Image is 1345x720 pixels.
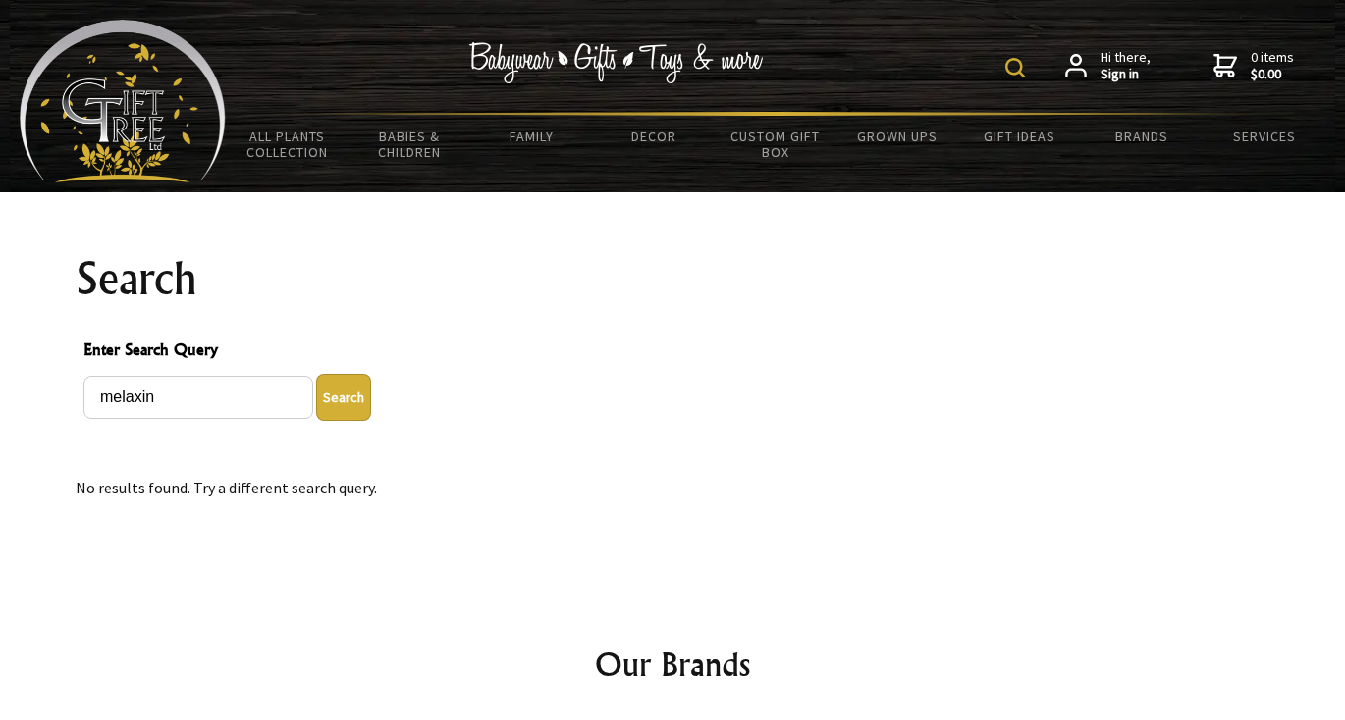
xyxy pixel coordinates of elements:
strong: Sign in [1101,66,1151,83]
a: Services [1204,116,1325,157]
a: Babies & Children [348,116,469,173]
h1: Search [76,255,1269,302]
input: Enter Search Query [83,376,313,419]
a: Brands [1081,116,1203,157]
a: Grown Ups [836,116,958,157]
span: Enter Search Query [83,337,1262,366]
a: 0 items$0.00 [1213,49,1294,83]
a: Custom Gift Box [715,116,836,173]
span: Hi there, [1101,49,1151,83]
img: Babywear - Gifts - Toys & more [468,42,763,83]
strong: $0.00 [1251,66,1294,83]
span: 0 items [1251,48,1294,83]
img: product search [1005,58,1025,77]
a: Hi there,Sign in [1065,49,1151,83]
img: Babyware - Gifts - Toys and more... [20,20,226,182]
h2: Our Brands [91,641,1254,688]
p: No results found. Try a different search query. [76,476,1269,499]
a: Family [470,116,592,157]
button: Enter Search Query [316,374,371,421]
a: Decor [592,116,714,157]
a: Gift Ideas [959,116,1081,157]
a: All Plants Collection [226,116,348,173]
